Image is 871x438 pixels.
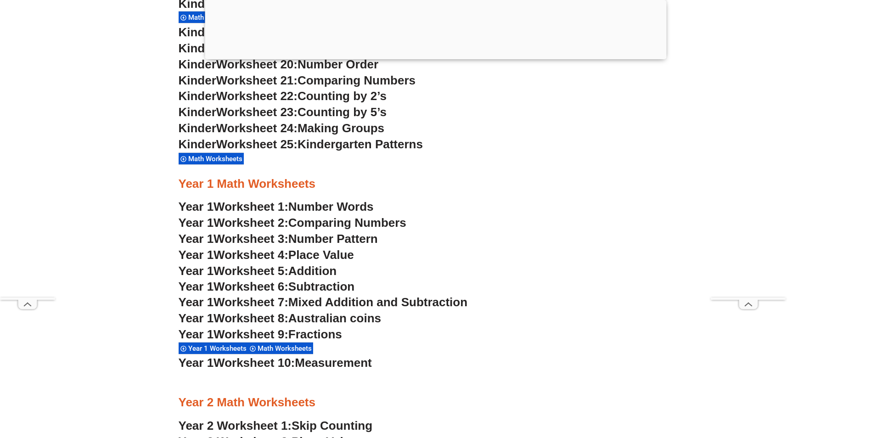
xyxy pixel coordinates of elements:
span: Kinder [179,25,216,39]
span: Worksheet 4: [214,248,288,262]
span: Comparing Numbers [288,216,406,230]
span: Worksheet 23: [216,105,298,119]
a: Year 1Worksheet 10:Measurement [179,356,372,370]
span: Year 2 Worksheet 1: [179,419,292,432]
span: Worksheet 20: [216,57,298,71]
div: Year 1 Worksheets [179,342,248,354]
span: Counting by 5’s [298,105,387,119]
span: Kindergarten Patterns [298,137,423,151]
span: Measurement [295,356,372,370]
span: Worksheet 7: [214,295,288,309]
span: Australian coins [288,311,381,325]
a: Year 2 Worksheet 1:Skip Counting [179,419,373,432]
span: Kinder [179,89,216,103]
span: Worksheet 5: [214,264,288,278]
span: Kinder [179,41,216,55]
span: Kinder [179,57,216,71]
a: Year 1Worksheet 5:Addition [179,264,337,278]
span: Worksheet 21: [216,73,298,87]
a: Year 1Worksheet 7:Mixed Addition and Subtraction [179,295,468,309]
span: Number Order [298,57,378,71]
span: Comparing Numbers [298,73,416,87]
span: Subtraction [288,280,354,293]
a: Year 1Worksheet 3:Number Pattern [179,232,378,246]
a: Year 1Worksheet 6:Subtraction [179,280,355,293]
span: Worksheet 1: [214,200,288,213]
span: Skip Counting [292,419,372,432]
span: Year 1 Worksheets [188,344,249,353]
h3: Year 1 Math Worksheets [179,176,693,192]
a: Year 1Worksheet 4:Place Value [179,248,354,262]
div: Math Worksheets [179,152,244,165]
span: Counting by 2’s [298,89,387,103]
a: Year 1Worksheet 9:Fractions [179,327,342,341]
span: Mixed Addition and Subtraction [288,295,467,309]
span: Math Worksheets [188,155,245,163]
iframe: Advertisement [711,22,786,298]
span: Kinder [179,73,216,87]
span: Worksheet 2: [214,216,288,230]
span: Worksheet 22: [216,89,298,103]
a: Year 1Worksheet 2:Comparing Numbers [179,216,406,230]
span: Worksheet 3: [214,232,288,246]
div: Math Worksheets [248,342,313,354]
span: Math Worksheets [258,344,315,353]
span: Number Words [288,200,374,213]
a: Year 1Worksheet 8:Australian coins [179,311,381,325]
span: Fractions [288,327,342,341]
span: Worksheet 25: [216,137,298,151]
span: Math Worksheets [188,13,245,22]
span: Kinder [179,137,216,151]
span: Kinder [179,121,216,135]
span: Worksheet 10: [214,356,295,370]
span: Addition [288,264,337,278]
h3: Year 2 Math Worksheets [179,395,693,410]
span: Place Value [288,248,354,262]
span: Kinder [179,105,216,119]
iframe: Chat Widget [825,354,871,438]
span: Worksheet 9: [214,327,288,341]
span: Worksheet 24: [216,121,298,135]
span: Number Pattern [288,232,378,246]
span: Worksheet 8: [214,311,288,325]
div: Math Worksheets [179,11,244,23]
span: Making Groups [298,121,384,135]
a: Year 1Worksheet 1:Number Words [179,200,374,213]
span: Worksheet 6: [214,280,288,293]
